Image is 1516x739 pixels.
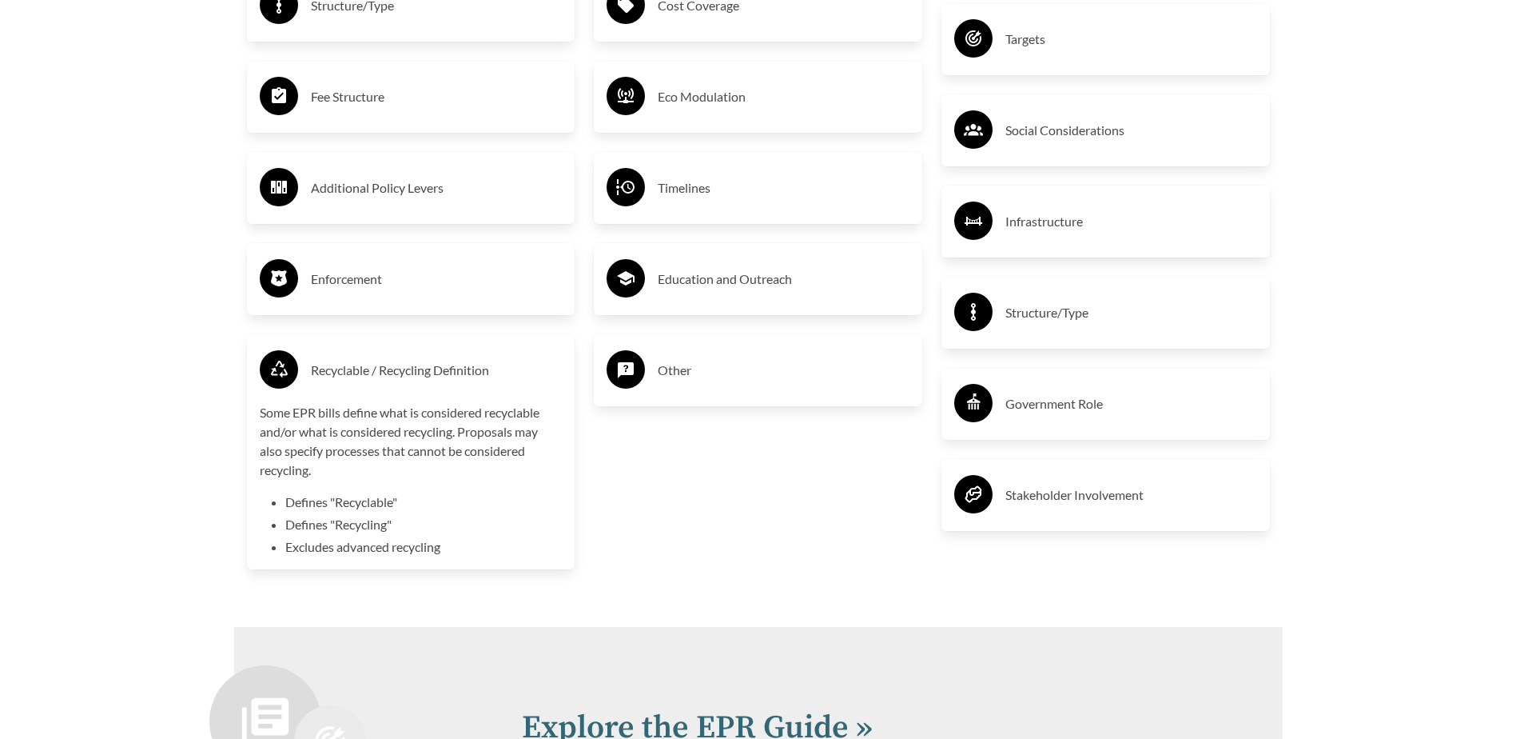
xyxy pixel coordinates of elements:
[1005,26,1257,52] h3: Targets
[658,358,909,383] h3: Other
[285,537,563,557] li: Excludes advanced recycling
[311,175,563,201] h3: Additional Policy Levers
[285,493,563,512] li: Defines "Recyclable"
[658,175,909,201] h3: Timelines
[658,266,909,292] h3: Education and Outreach
[311,84,563,110] h3: Fee Structure
[1005,209,1257,234] h3: Infrastructure
[311,358,563,383] h3: Recyclable / Recycling Definition
[1005,300,1257,326] h3: Structure/Type
[311,266,563,292] h3: Enforcement
[1005,482,1257,508] h3: Stakeholder Involvement
[1005,391,1257,417] h3: Government Role
[658,84,909,110] h3: Eco Modulation
[285,515,563,534] li: Defines "Recycling"
[260,403,563,480] p: Some EPR bills define what is considered recyclable and/or what is considered recycling. Proposal...
[1005,118,1257,143] h3: Social Considerations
